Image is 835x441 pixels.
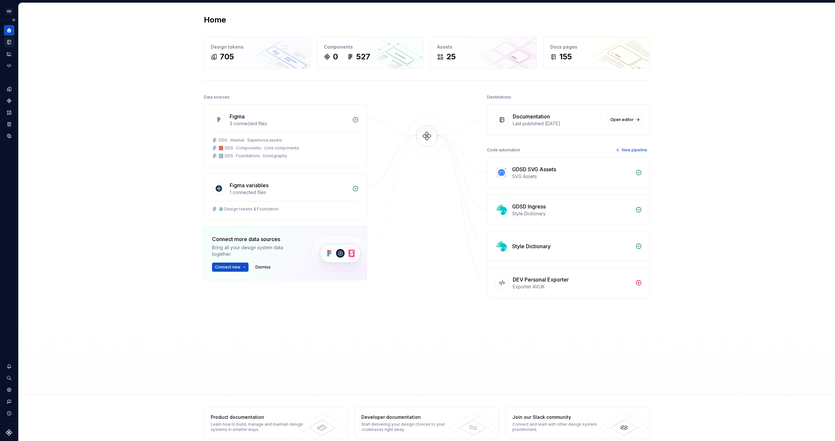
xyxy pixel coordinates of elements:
[512,242,551,250] div: Style Dictionary
[513,283,631,290] div: Exporter AVUK
[204,407,348,439] a: Product documentationLearn how to build, manage and maintain design systems in smarter ways.
[4,361,14,372] button: Notifications
[211,414,306,420] div: Product documentation
[212,235,300,243] div: Connect more data sources
[610,117,634,122] span: Open editor
[317,37,424,69] a: Components0527
[230,181,268,189] div: Figma variables
[212,244,300,257] div: Bring all your design system data together.
[255,265,271,270] span: Dismiss
[614,145,650,155] button: New pipeline
[219,145,299,151] div: 🧱 ODS ⸱ Components ⸱ Core components
[4,131,14,141] a: Data sources
[4,396,14,407] button: Contact support
[4,373,14,383] button: Search ⌘K
[252,263,274,272] button: Dismiss
[550,44,643,50] div: Docs pages
[6,429,12,436] svg: Supernova Logo
[333,52,338,62] div: 0
[204,93,230,102] div: Data sources
[204,15,226,25] h2: Home
[4,60,14,71] a: Code automation
[324,44,417,50] div: Components
[512,173,631,180] div: SVG Assets
[230,113,245,120] div: Figma
[4,96,14,106] a: Components
[220,52,234,62] div: 705
[487,93,511,102] div: Destinations
[212,263,249,272] button: Connect new
[512,203,546,210] div: GDSD Ingress
[4,25,14,36] a: Home
[361,414,456,420] div: Developer documentation
[1,4,17,18] button: GD
[607,115,642,124] a: Open editor
[513,276,569,283] div: DEV Personal Exporter
[219,153,287,159] div: 🔣 ODS ⸱ Foundations ⸱ Iconography
[622,147,647,153] span: New pipeline
[430,37,537,69] a: Assets25
[4,84,14,94] a: Design tokens
[4,107,14,118] a: Assets
[559,52,572,62] div: 155
[204,173,367,220] a: Figma variables1 connected files⚙️ Design tokens & Foundation
[356,52,370,62] div: 527
[543,37,650,69] a: Docs pages155
[513,120,603,127] div: Last published [DATE]
[219,138,282,143] div: ODS ⸱ Internal ⸱ Supernova assets
[355,407,499,439] a: Developer documentationStart delivering your design choices to your codebases right away.
[211,422,306,432] div: Learn how to build, manage and maintain design systems in smarter ways.
[361,422,456,432] div: Start delivering your design choices to your codebases right away.
[446,52,456,62] div: 25
[204,104,367,167] a: Figma3 connected filesODS ⸱ Internal ⸱ Supernova assets🧱 ODS ⸱ Components ⸱ Core components🔣 ODS ...
[4,37,14,47] a: Documentation
[230,189,348,196] div: 1 connected files
[512,422,607,432] div: Connect and learn with other design system practitioners.
[513,113,550,120] div: Documentation
[4,385,14,395] a: Settings
[204,37,311,69] a: Design tokens705
[487,145,520,155] div: Code automation
[4,49,14,59] a: Analytics
[211,44,304,50] div: Design tokens
[512,165,556,173] div: GDSD SVG Assets
[215,265,240,270] span: Connect new
[230,120,348,127] div: 3 connected files
[512,210,631,217] div: Style Dictionary
[4,119,14,129] a: Storybook stories
[506,407,650,439] a: Join our Slack communityConnect and learn with other design system practitioners.
[9,15,18,24] button: Expand sidebar
[219,206,279,212] div: ⚙️ Design tokens & Foundation
[437,44,530,50] div: Assets
[5,8,13,15] div: GD
[512,414,607,420] div: Join our Slack community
